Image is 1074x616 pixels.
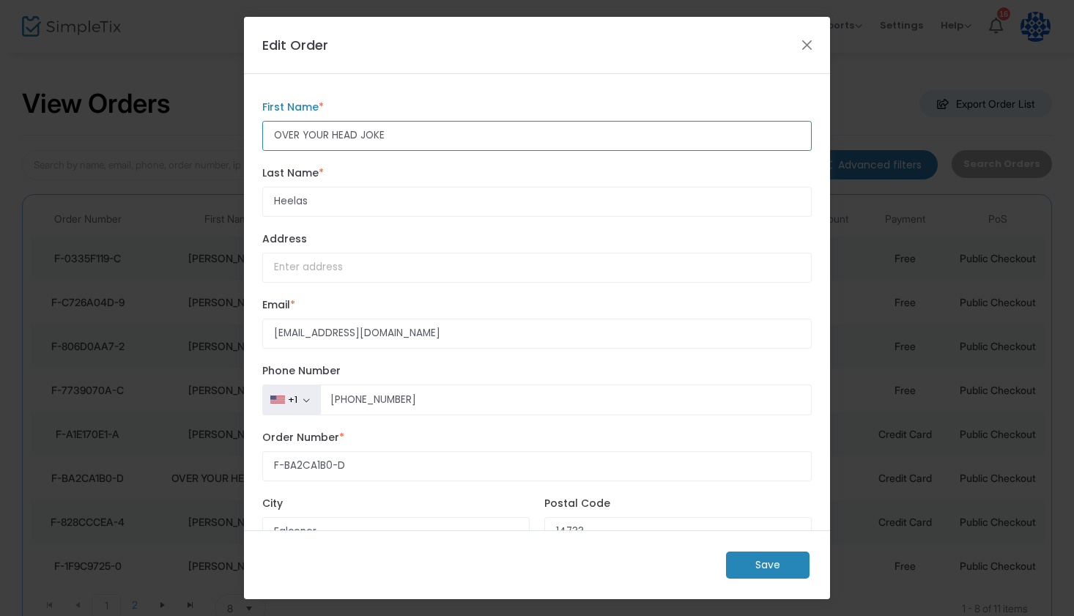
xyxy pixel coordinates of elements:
[262,187,812,217] input: Enter last name
[544,496,812,511] label: Postal Code
[262,385,321,415] button: +1
[262,100,812,115] label: First Name
[262,35,328,55] h4: Edit Order
[262,297,812,313] label: Email
[262,231,812,247] label: Address
[262,166,812,181] label: Last Name
[262,363,812,379] label: Phone Number
[726,552,810,579] m-button: Save
[544,517,812,547] input: Postal Code
[262,253,812,283] input: Enter address
[262,319,812,349] input: Enter email
[320,385,812,415] input: Phone Number
[798,35,817,54] button: Close
[262,517,530,547] input: City
[262,451,812,481] input: Enter Order Number
[262,430,812,445] label: Order Number
[288,394,297,406] div: +1
[262,121,812,151] input: Enter first name
[262,496,530,511] label: City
